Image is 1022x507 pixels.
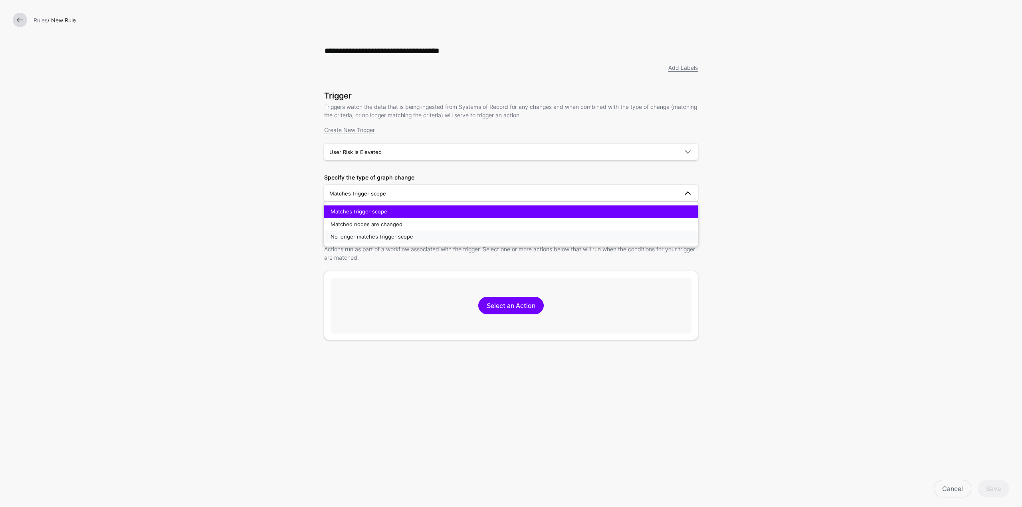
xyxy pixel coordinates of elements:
[324,218,698,231] button: Matched nodes are changed
[324,205,698,218] button: Matches trigger scope
[478,297,544,314] a: Select an Action
[324,173,414,181] label: Specify the type of graph change
[668,64,698,71] a: Add Labels
[324,91,698,101] h3: Trigger
[324,231,698,243] button: No longer matches trigger scope
[324,126,375,133] a: Create New Trigger
[331,221,402,227] span: Matched nodes are changed
[324,103,698,119] p: Triggers watch the data that is being ingested from Systems of Record for any changes and when co...
[34,17,48,24] a: Rules
[329,149,382,155] span: User Risk is Elevated
[331,208,387,215] span: Matches trigger scope
[30,16,1012,24] div: / New Rule
[324,245,698,262] p: Actions run as part of a workflow associated with the trigger. Select one or more actions below t...
[331,233,413,240] span: No longer matches trigger scope
[329,190,386,197] span: Matches trigger scope
[934,480,971,497] a: Cancel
